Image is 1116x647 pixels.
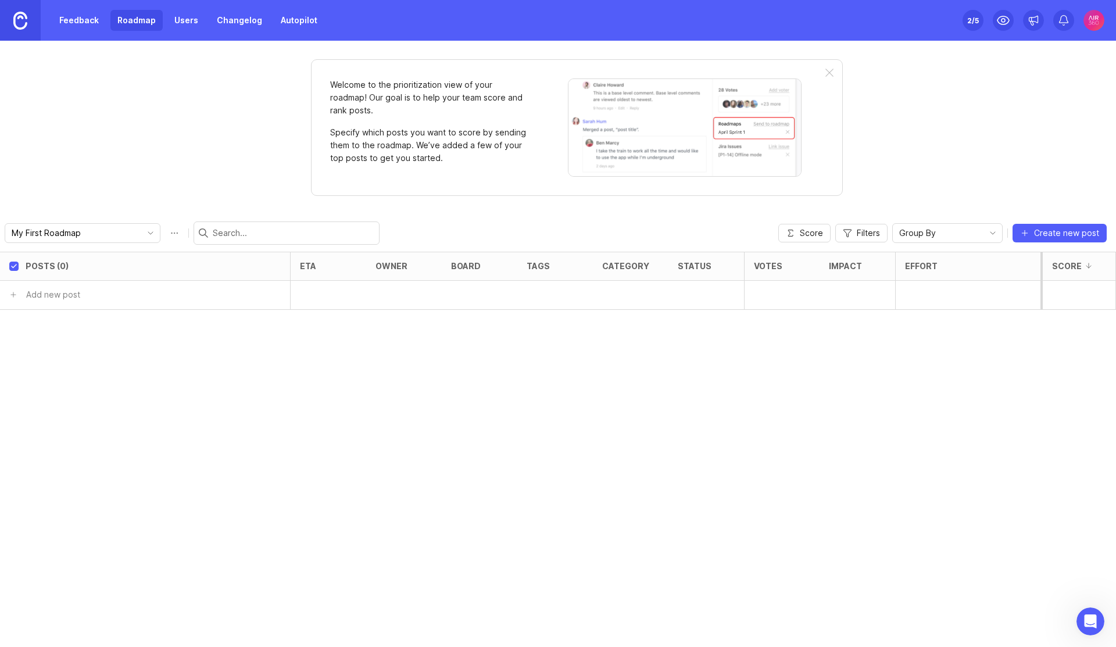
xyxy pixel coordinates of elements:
[17,190,216,211] div: Autopilot
[167,10,205,31] a: Users
[892,223,1003,243] div: toggle menu
[274,10,324,31] a: Autopilot
[17,211,216,233] div: Jira integration
[527,262,550,270] div: tags
[899,227,936,240] span: Group By
[778,224,831,242] button: Score
[96,392,137,400] span: Messages
[330,78,528,117] p: Welcome to the prioritization view of your roadmap! Our goal is to help your team score and rank ...
[754,262,782,270] div: Votes
[800,227,823,239] span: Score
[1034,227,1099,239] span: Create new post
[602,262,649,270] div: category
[1076,607,1104,635] iframe: Intercom live chat
[169,19,192,42] img: Profile image for Jacques
[13,12,27,30] img: Canny Home
[110,10,163,31] a: Roadmap
[12,227,140,240] input: My First Roadmap
[24,167,94,180] span: Search for help
[77,363,155,409] button: Messages
[200,19,221,40] div: Close
[1052,262,1082,270] div: Score
[963,10,983,31] button: 2/5
[451,262,481,270] div: board
[829,262,862,270] div: Impact
[26,288,80,301] div: Add new post
[23,122,209,142] p: How can we help?
[24,216,195,228] div: Jira integration
[1083,10,1104,31] img: Julien Zanni
[1013,224,1107,242] button: Create new post
[17,162,216,185] button: Search for help
[17,342,216,363] a: Schedule a call with Canny Sales! 👋
[155,363,233,409] button: Help
[5,223,160,243] div: toggle menu
[983,228,1002,238] svg: toggle icon
[184,392,203,400] span: Help
[141,228,160,238] svg: toggle icon
[26,392,52,400] span: Home
[52,10,106,31] a: Feedback
[568,78,802,177] img: When viewing a post, you can send it to a roadmap
[23,83,209,122] p: Hi [PERSON_NAME]! 👋
[330,126,528,165] p: Specify which posts you want to score by sending them to the roadmap. We’ve added a few of your t...
[967,12,979,28] div: 2 /5
[24,259,195,271] div: Salesforce integration
[24,237,195,249] div: Admin roles
[23,22,38,41] img: logo
[24,194,195,206] div: Autopilot
[678,262,711,270] div: status
[17,233,216,254] div: Admin roles
[210,10,269,31] a: Changelog
[24,309,195,321] div: AI Agent and team can help
[857,227,880,239] span: Filters
[213,227,374,240] input: Search...
[17,254,216,276] div: Salesforce integration
[300,262,316,270] div: eta
[835,224,888,242] button: Filters
[165,224,184,242] button: Roadmap options
[905,262,938,270] div: Effort
[375,262,407,270] div: owner
[24,296,195,309] div: Ask a question
[24,346,195,359] div: Schedule a call with Canny Sales! 👋
[26,262,69,270] div: Posts (0)
[12,287,221,331] div: Ask a questionAI Agent and team can help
